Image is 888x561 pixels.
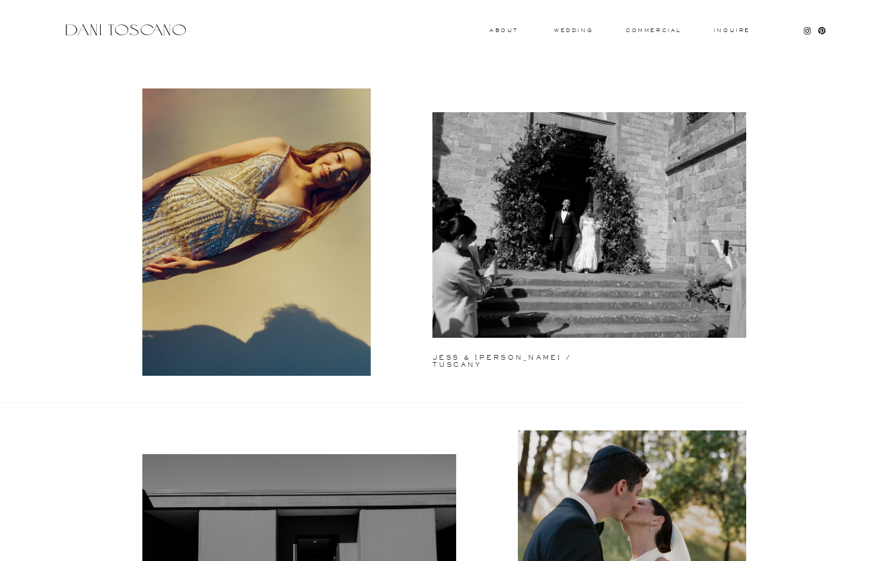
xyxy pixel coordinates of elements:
[489,28,515,32] a: About
[626,28,680,33] a: commercial
[554,28,593,32] a: wedding
[713,28,751,34] a: Inquire
[432,354,618,359] a: jess & [PERSON_NAME] / tuscany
